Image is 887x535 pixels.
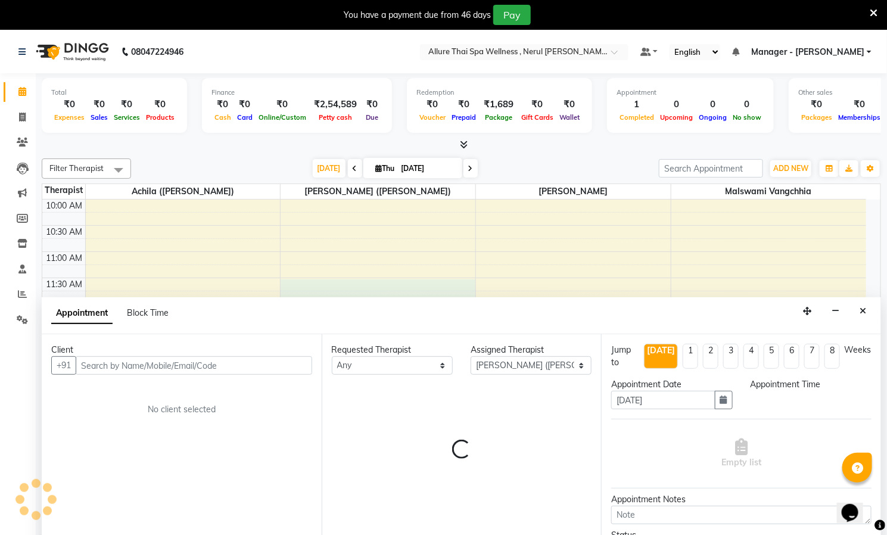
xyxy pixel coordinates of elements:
[211,113,234,122] span: Cash
[659,159,763,178] input: Search Appointment
[647,344,675,357] div: [DATE]
[363,113,381,122] span: Due
[617,113,657,122] span: Completed
[143,98,178,111] div: ₹0
[332,344,453,356] div: Requested Therapist
[131,35,183,69] b: 08047224946
[721,438,761,469] span: Empty list
[211,88,382,98] div: Finance
[696,98,730,111] div: 0
[617,98,657,111] div: 1
[80,403,284,416] div: No client selected
[44,200,85,212] div: 10:00 AM
[611,378,732,391] div: Appointment Date
[798,113,835,122] span: Packages
[42,184,85,197] div: Therapist
[127,307,169,318] span: Block Time
[611,391,715,409] input: yyyy-mm-dd
[256,98,309,111] div: ₹0
[611,344,639,369] div: Jump to
[657,98,696,111] div: 0
[835,113,883,122] span: Memberships
[30,35,112,69] img: logo
[723,344,739,369] li: 3
[493,5,531,25] button: Pay
[88,98,111,111] div: ₹0
[837,487,875,523] iframe: chat widget
[44,252,85,265] div: 11:00 AM
[479,98,518,111] div: ₹1,689
[313,159,346,178] span: [DATE]
[764,344,779,369] li: 5
[88,113,111,122] span: Sales
[770,160,811,177] button: ADD NEW
[835,98,883,111] div: ₹0
[416,98,449,111] div: ₹0
[51,98,88,111] div: ₹0
[845,344,872,356] div: Weeks
[743,344,759,369] li: 4
[51,356,76,375] button: +91
[854,302,872,321] button: Close
[730,113,764,122] span: No show
[611,493,872,506] div: Appointment Notes
[482,113,515,122] span: Package
[309,98,362,111] div: ₹2,54,589
[751,378,872,391] div: Appointment Time
[76,356,312,375] input: Search by Name/Mobile/Email/Code
[518,98,556,111] div: ₹0
[449,98,479,111] div: ₹0
[683,344,698,369] li: 1
[51,344,312,356] div: Client
[703,344,718,369] li: 2
[44,226,85,238] div: 10:30 AM
[617,88,764,98] div: Appointment
[657,113,696,122] span: Upcoming
[556,113,583,122] span: Wallet
[784,344,799,369] li: 6
[344,9,491,21] div: You have a payment due from 46 days
[416,113,449,122] span: Voucher
[51,88,178,98] div: Total
[256,113,309,122] span: Online/Custom
[416,88,583,98] div: Redemption
[671,184,866,199] span: malswami vangchhia
[730,98,764,111] div: 0
[398,160,457,178] input: 2025-09-04
[751,46,864,58] span: Manager - [PERSON_NAME]
[824,344,840,369] li: 8
[449,113,479,122] span: Prepaid
[556,98,583,111] div: ₹0
[49,163,104,173] span: Filter Therapist
[111,113,143,122] span: Services
[51,303,113,324] span: Appointment
[234,113,256,122] span: Card
[373,164,398,173] span: Thu
[86,184,281,199] span: Achila ([PERSON_NAME])
[44,278,85,291] div: 11:30 AM
[476,184,671,199] span: [PERSON_NAME]
[234,98,256,111] div: ₹0
[281,184,475,199] span: [PERSON_NAME] ([PERSON_NAME])
[143,113,178,122] span: Products
[211,98,234,111] div: ₹0
[316,113,355,122] span: Petty cash
[111,98,143,111] div: ₹0
[804,344,820,369] li: 7
[51,113,88,122] span: Expenses
[518,113,556,122] span: Gift Cards
[362,98,382,111] div: ₹0
[696,113,730,122] span: Ongoing
[798,98,835,111] div: ₹0
[773,164,808,173] span: ADD NEW
[471,344,592,356] div: Assigned Therapist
